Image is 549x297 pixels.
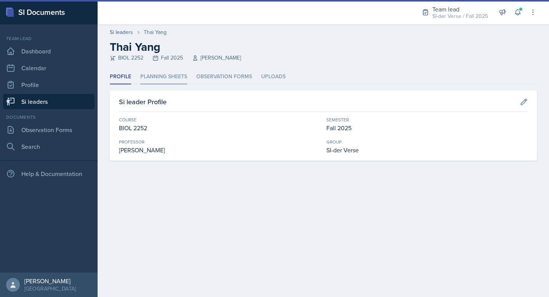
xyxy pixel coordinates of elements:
[140,69,187,84] li: Planning Sheets
[3,60,95,76] a: Calendar
[326,145,528,155] div: SI-der Verse
[3,122,95,137] a: Observation Forms
[432,5,488,14] div: Team lead
[119,139,320,145] div: Professor
[24,277,76,285] div: [PERSON_NAME]
[119,116,320,123] div: Course
[3,114,95,121] div: Documents
[119,123,320,132] div: BIOL 2252
[196,69,252,84] li: Observation Forms
[110,40,537,54] h2: Thai Yang
[110,28,133,36] a: Si leaders
[110,69,131,84] li: Profile
[3,77,95,92] a: Profile
[144,28,167,36] div: Thai Yang
[3,44,95,59] a: Dashboard
[326,116,528,123] div: Semester
[3,166,95,181] div: Help & Documentation
[326,139,528,145] div: Group
[119,145,320,155] div: [PERSON_NAME]
[432,12,488,20] div: SI-der Verse / Fall 2025
[3,139,95,154] a: Search
[24,285,76,292] div: [GEOGRAPHIC_DATA]
[119,97,167,107] h3: Si leader Profile
[261,69,286,84] li: Uploads
[110,54,537,62] div: BIOL 2252 Fall 2025 [PERSON_NAME]
[3,35,95,42] div: Team lead
[326,123,528,132] div: Fall 2025
[3,94,95,109] a: Si leaders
